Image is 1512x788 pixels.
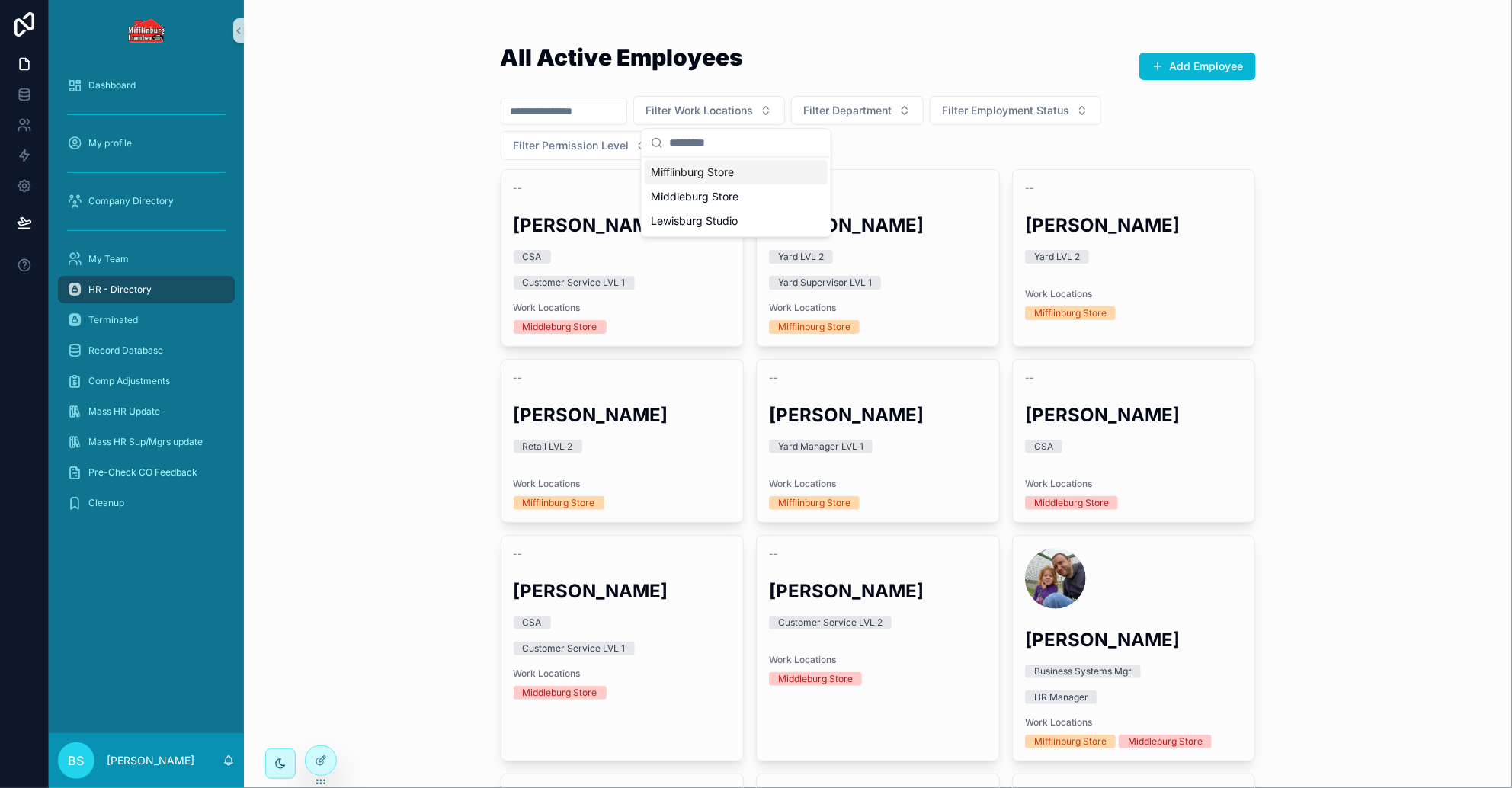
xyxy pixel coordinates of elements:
[88,314,138,326] span: Terminated
[769,578,987,604] h2: [PERSON_NAME]
[930,96,1101,125] button: Select Button
[778,496,850,510] div: Mifflinburg Store
[88,195,174,207] span: Company Directory
[514,372,523,384] span: --
[58,276,235,303] a: HR - Directory
[1025,627,1243,652] h2: [PERSON_NAME]
[778,440,863,453] div: Yard Manager LVL 1
[88,283,152,296] span: HR - Directory
[645,160,828,184] div: Mifflinburg Store
[1025,402,1243,428] h2: [PERSON_NAME]
[88,137,132,149] span: My profile
[88,79,136,91] span: Dashboard
[501,359,745,523] a: --[PERSON_NAME]Retail LVL 2Work LocationsMifflinburg Store
[58,187,235,215] a: Company Directory
[501,535,745,761] a: --[PERSON_NAME]CSACustomer Service LVL 1Work LocationsMiddleburg Store
[49,61,244,537] div: scrollable content
[514,548,523,560] span: --
[1025,716,1243,729] span: Work Locations
[88,497,124,509] span: Cleanup
[58,398,235,425] a: Mass HR Update
[523,616,542,629] div: CSA
[1025,182,1034,194] span: --
[1128,735,1203,748] div: Middleburg Store
[88,436,203,448] span: Mass HR Sup/Mgrs update
[523,276,626,290] div: Customer Service LVL 1
[58,489,235,517] a: Cleanup
[756,535,1000,761] a: --[PERSON_NAME]Customer Service LVL 2Work LocationsMiddleburg Store
[514,213,732,238] h2: [PERSON_NAME]
[943,103,1070,118] span: Filter Employment Status
[501,131,661,160] button: Select Button
[88,375,170,387] span: Comp Adjustments
[58,72,235,99] a: Dashboard
[523,686,597,700] div: Middleburg Store
[514,668,732,680] span: Work Locations
[523,440,573,453] div: Retail LVL 2
[1025,478,1243,490] span: Work Locations
[778,250,824,264] div: Yard LVL 2
[633,96,785,125] button: Select Button
[58,459,235,486] a: Pre-Check CO Feedback
[1034,690,1088,704] div: HR Manager
[501,169,745,347] a: --[PERSON_NAME]CSACustomer Service LVL 1Work LocationsMiddleburg Store
[58,428,235,456] a: Mass HR Sup/Mgrs update
[1034,250,1080,264] div: Yard LVL 2
[769,213,987,238] h2: [PERSON_NAME]
[523,320,597,334] div: Middleburg Store
[1025,288,1243,300] span: Work Locations
[514,478,732,490] span: Work Locations
[1012,535,1256,761] a: [PERSON_NAME]Business Systems MgrHR ManagerWork LocationsMifflinburg StoreMiddleburg Store
[1034,440,1053,453] div: CSA
[1034,665,1132,678] div: Business Systems Mgr
[58,337,235,364] a: Record Database
[769,402,987,428] h2: [PERSON_NAME]
[58,130,235,157] a: My profile
[756,169,1000,347] a: --[PERSON_NAME]Yard LVL 2Yard Supervisor LVL 1Work LocationsMifflinburg Store
[778,276,872,290] div: Yard Supervisor LVL 1
[88,405,160,418] span: Mass HR Update
[778,616,883,629] div: Customer Service LVL 2
[514,402,732,428] h2: [PERSON_NAME]
[769,478,987,490] span: Work Locations
[88,466,197,479] span: Pre-Check CO Feedback
[1025,372,1034,384] span: --
[88,253,129,265] span: My Team
[514,182,523,194] span: --
[1034,496,1109,510] div: Middleburg Store
[804,103,892,118] span: Filter Department
[1012,359,1256,523] a: --[PERSON_NAME]CSAWork LocationsMiddleburg Store
[645,184,828,209] div: Middleburg Store
[514,138,629,153] span: Filter Permission Level
[642,157,831,236] div: Suggestions
[523,250,542,264] div: CSA
[791,96,924,125] button: Select Button
[1034,735,1107,748] div: Mifflinburg Store
[514,302,732,314] span: Work Locations
[107,753,194,768] p: [PERSON_NAME]
[778,320,850,334] div: Mifflinburg Store
[1025,213,1243,238] h2: [PERSON_NAME]
[501,46,744,69] h1: All Active Employees
[645,209,828,233] div: Lewisburg Studio
[1139,53,1256,80] button: Add Employee
[778,672,853,686] div: Middleburg Store
[69,751,85,770] span: BS
[514,578,732,604] h2: [PERSON_NAME]
[523,642,626,655] div: Customer Service LVL 1
[769,548,778,560] span: --
[769,302,987,314] span: Work Locations
[58,245,235,273] a: My Team
[128,18,165,43] img: App logo
[58,367,235,395] a: Comp Adjustments
[1012,169,1256,347] a: --[PERSON_NAME]Yard LVL 2Work LocationsMifflinburg Store
[756,359,1000,523] a: --[PERSON_NAME]Yard Manager LVL 1Work LocationsMifflinburg Store
[58,306,235,334] a: Terminated
[646,103,754,118] span: Filter Work Locations
[523,496,595,510] div: Mifflinburg Store
[769,372,778,384] span: --
[1034,306,1107,320] div: Mifflinburg Store
[88,344,163,357] span: Record Database
[769,654,987,666] span: Work Locations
